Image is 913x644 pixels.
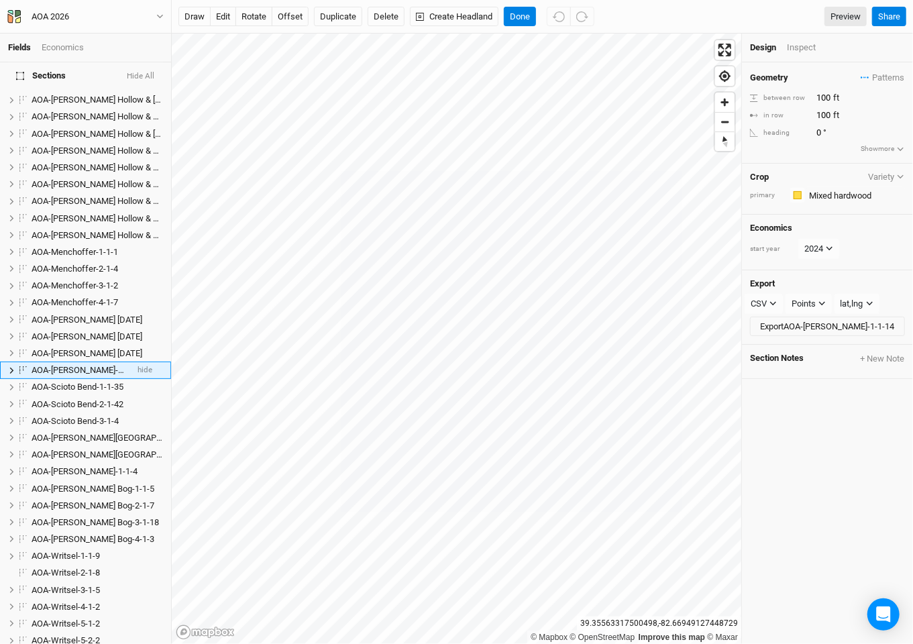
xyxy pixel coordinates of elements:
div: AOA-Writsel-5-1-2 [32,619,163,629]
span: AOA-[PERSON_NAME][GEOGRAPHIC_DATA]-2-1-19 [32,449,224,460]
div: AOA-Hintz Hollow & Stone Canyon-2-1-0.2 [32,111,163,122]
div: AOA-Scioto Bend-2-1-42 [32,399,163,410]
div: AOA-Riddle-1-1-14 [32,365,127,376]
div: AOA-Hintz Hollow & Stone Canyon-1-1-8 [32,95,163,105]
div: Inspect [787,42,835,54]
h4: Export [750,278,905,289]
button: Enter fullscreen [715,40,735,60]
div: AOA-Hintz Hollow & Stone Canyon-3-1-3.5 [32,162,163,173]
div: 39.35563317500498 , -82.66949127448729 [577,616,741,631]
span: AOA-[PERSON_NAME] [DATE] [32,348,142,358]
span: AOA-[PERSON_NAME] Hollow & Stone Canyon-4-3-2 [32,230,227,240]
div: AOA-Scioto Bend-1-1-35 [32,382,163,392]
div: CSV [751,297,767,311]
button: Duplicate [314,7,362,27]
div: AOA-Menchoffer-4-1-7 [32,297,163,308]
div: AOA 2026 [32,10,69,23]
div: AOA-Poston 1-1-41 [32,315,163,325]
span: AOA-[PERSON_NAME] [DATE] [32,331,142,341]
span: AOA-Writsel-3-1-5 [32,585,100,595]
a: OpenStreetMap [570,633,635,642]
span: AOA-Scioto Bend-1-1-35 [32,382,123,392]
button: offset [272,7,309,27]
span: Section Notes [750,353,804,365]
button: Variety [867,172,905,182]
span: AOA-Scioto Bend-2-1-42 [32,399,123,409]
button: Points [786,294,832,314]
span: Reset bearing to north [713,130,737,154]
h4: Crop [750,172,769,182]
span: Zoom out [715,113,735,131]
div: AOA-Utzinger Bog-3-1-18 [32,517,163,528]
h4: Geometry [750,72,788,83]
div: Economics [42,42,84,54]
div: AOA-Poston 2-1-18 [32,331,163,342]
span: Patterns [861,71,904,85]
a: Mapbox [531,633,568,642]
span: AOA-Menchoffer-2-1-4 [32,264,118,274]
div: heading [750,128,809,138]
span: AOA-[PERSON_NAME][GEOGRAPHIC_DATA]-1-1-24 [32,433,224,443]
button: Showmore [860,143,905,155]
span: AOA-Writsel-2-1-8 [32,568,100,578]
button: Hide All [126,72,155,81]
span: AOA-[PERSON_NAME] Hollow & Stone Canyon-4-2-6.5 [32,213,234,223]
div: Open Intercom Messenger [867,598,900,631]
span: AOA-[PERSON_NAME] Hollow & Stone Canyon-3-2-6 [32,179,227,189]
button: edit [210,7,236,27]
span: AOA-Scioto Bend-3-1-4 [32,416,119,426]
a: Improve this map [639,633,705,642]
span: AOA-Menchoffer-3-1-2 [32,280,118,290]
div: AOA-Writsel-3-1-5 [32,585,163,596]
span: AOA-[PERSON_NAME]-1-1-14 [32,365,142,375]
button: Reset bearing to north [715,131,735,151]
div: Points [792,297,816,311]
a: Fields [8,42,31,52]
button: 2024 [798,239,839,259]
span: Find my location [715,66,735,86]
span: AOA-Menchoffer-1-1-1 [32,247,118,257]
span: AOA-[PERSON_NAME] Bog-4-1-3 [32,534,154,544]
div: AOA-Hintz Hollow & Stone Canyon-4-1-2.5 [32,196,163,207]
span: AOA-Writsel-4-1-2 [32,602,100,612]
span: AOA-[PERSON_NAME] Hollow & Stone Canyon-4-1-2.5 [32,196,234,206]
div: AOA-Writsel-1-1-9 [32,551,163,561]
span: AOA-Writsel-5-1-2 [32,619,100,629]
button: ExportAOA-[PERSON_NAME]-1-1-14 [750,317,905,337]
button: CSV [745,294,783,314]
button: + New Note [859,353,905,365]
div: AOA-Poston 3-1-12 [32,348,163,359]
div: AOA-Menchoffer-2-1-4 [32,264,163,274]
span: AOA-[PERSON_NAME] Hollow & Stone Canyon-2-1-0.2 [32,111,234,121]
div: in row [750,111,809,121]
div: AOA-Scott Creek Falls-1-1-24 [32,433,163,443]
span: AOA-Writsel-1-1-9 [32,551,100,561]
button: Zoom in [715,93,735,112]
div: AOA-Hintz Hollow & Stone Canyon-4-2-6.5 [32,213,163,224]
div: between row [750,93,809,103]
div: AOA-Stevens-1-1-4 [32,466,163,477]
span: AOA-[PERSON_NAME] Bog-2-1-7 [32,500,154,511]
div: AOA-Scott Creek Falls-2-1-19 [32,449,163,460]
div: AOA-Hintz Hollow & Stone Canyon-2-2-9 [32,129,163,140]
div: start year [750,244,797,254]
h4: Economics [750,223,905,233]
button: Undo (^z) [547,7,571,27]
span: AOA-[PERSON_NAME] Bog-1-1-5 [32,484,154,494]
button: rotate [235,7,272,27]
button: draw [178,7,211,27]
div: AOA-Scioto Bend-3-1-4 [32,416,163,427]
a: Preview [824,7,867,27]
button: lat,lng [835,294,879,314]
button: Redo (^Z) [570,7,594,27]
button: Zoom out [715,112,735,131]
canvas: Map [172,34,741,644]
span: Sections [16,70,66,81]
span: AOA-[PERSON_NAME] Hollow & Stone Canyon-2-3-.0.5 [32,146,236,156]
span: hide [138,362,152,379]
div: AOA-Menchoffer-1-1-1 [32,247,163,258]
a: Maxar [707,633,738,642]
